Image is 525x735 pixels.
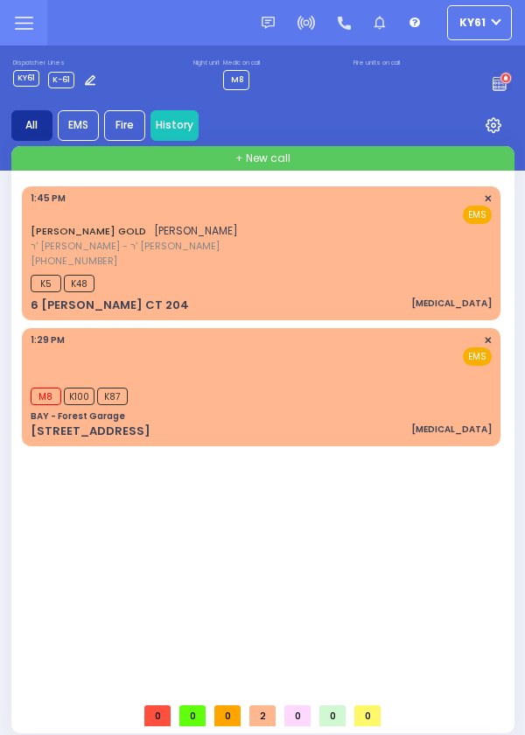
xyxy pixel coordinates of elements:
span: 1:29 PM [31,333,65,346]
span: ר' [PERSON_NAME] - ר' [PERSON_NAME] [31,239,238,254]
span: + New call [235,150,290,166]
span: K100 [64,388,94,405]
label: Lines [48,59,101,68]
div: [STREET_ADDRESS] [31,423,150,440]
div: 6 [PERSON_NAME] CT 204 [31,297,189,314]
span: 0 [144,705,171,727]
div: Fire [104,110,145,141]
span: KY61 [459,15,486,31]
div: BAY - Forest Garage [31,409,125,423]
span: EMS [463,347,492,366]
span: M8 [31,388,61,405]
span: [PHONE_NUMBER] [31,254,117,268]
span: 0 [214,705,241,727]
span: ✕ [484,192,492,206]
span: 0 [179,705,206,727]
div: [MEDICAL_DATA] [411,423,492,436]
label: Medic on call [223,59,260,68]
label: Night unit [193,59,220,68]
div: [MEDICAL_DATA] [411,297,492,310]
a: History [150,110,199,141]
a: [PERSON_NAME] GOLD [31,224,146,238]
img: message.svg [262,17,275,30]
span: K-61 [48,72,74,88]
span: 0 [284,705,311,727]
div: EMS [58,110,99,141]
span: 0 [319,705,346,727]
span: 1:45 PM [31,192,66,205]
span: K5 [31,275,61,292]
span: ✕ [484,333,492,348]
span: 0 [354,705,381,727]
span: K87 [97,388,128,405]
span: [PERSON_NAME] [154,223,238,238]
label: Fire units on call [353,59,400,68]
div: All [11,110,52,141]
span: K48 [64,275,94,292]
span: KY61 [13,70,39,87]
span: 2 [249,705,276,727]
span: EMS [463,206,492,224]
span: M8 [231,73,244,84]
button: KY61 [447,5,512,40]
label: Dispatcher [13,59,45,68]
